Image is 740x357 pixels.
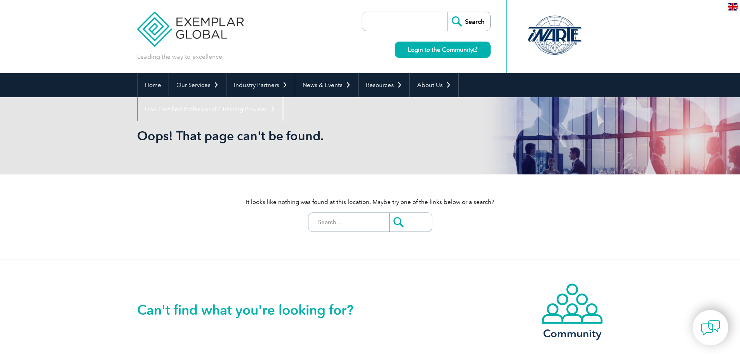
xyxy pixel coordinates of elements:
img: open_square.png [473,47,477,52]
a: News & Events [295,73,358,97]
img: contact-chat.png [701,318,720,338]
img: icon-community.webp [541,283,603,325]
input: Search [447,12,490,31]
p: Leading the way to excellence [137,52,222,61]
h2: Can't find what you're looking for? [137,304,370,316]
p: It looks like nothing was found at this location. Maybe try one of the links below or a search? [137,198,603,206]
h1: Oops! That page can't be found. [137,128,435,143]
a: Home [138,73,169,97]
a: Login to the Community [395,42,491,58]
a: Our Services [169,73,226,97]
img: en [728,3,738,10]
a: Community [541,283,603,338]
a: Industry Partners [226,73,295,97]
a: About Us [410,73,458,97]
a: Resources [359,73,409,97]
h3: Community [541,329,603,338]
input: Submit [389,213,432,232]
a: Find Certified Professional / Training Provider [138,97,283,121]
